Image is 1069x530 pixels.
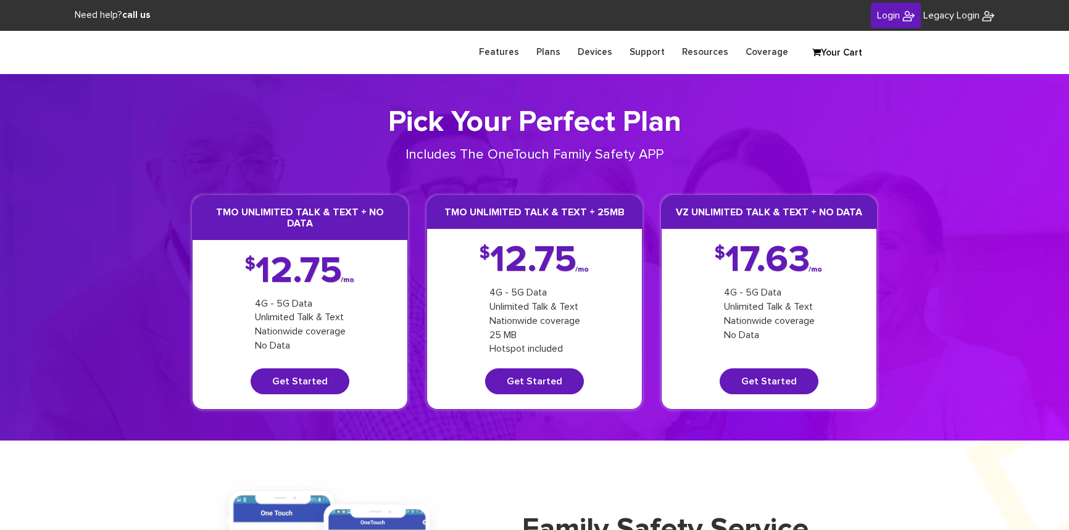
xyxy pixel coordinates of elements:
[809,267,822,272] span: /mo
[480,247,590,273] div: 12.75
[575,267,589,272] span: /mo
[489,328,580,342] div: 25 MB
[806,44,868,62] a: Your Cart
[245,259,256,271] span: $
[720,368,818,394] a: Get Started
[724,286,815,300] div: 4G - 5G Data
[470,40,528,64] a: Features
[75,10,151,20] span: Need help?
[724,314,815,328] div: Nationwide coverage
[489,342,580,356] div: Hotspot included
[255,310,346,325] div: Unlimited Talk & Text
[569,40,621,64] a: Devices
[489,314,580,328] div: Nationwide coverage
[621,40,673,64] a: Support
[724,328,815,342] div: No Data
[982,10,994,22] img: YereimWireless
[480,247,490,260] span: $
[364,146,706,165] p: Includes The OneTouch Family Safety APP
[251,368,349,394] a: Get Started
[724,300,815,314] div: Unlimited Talk & Text
[193,196,407,239] h3: TMO Unlimited Talk & Text + No Data
[485,368,584,394] a: Get Started
[255,297,346,311] div: 4G - 5G Data
[737,40,797,64] a: Coverage
[255,325,346,339] div: Nationwide coverage
[923,10,980,20] span: Legacy Login
[192,105,877,141] h1: Pick Your Perfect Plan
[341,278,354,283] span: /mo
[489,300,580,314] div: Unlimited Talk & Text
[427,196,642,229] h3: TMO Unlimited Talk & Text + 25MB
[122,10,151,20] strong: call us
[715,247,823,273] div: 17.63
[923,9,994,23] a: Legacy Login
[489,286,580,300] div: 4G - 5G Data
[528,40,569,64] a: Plans
[902,10,915,22] img: YereimWireless
[715,247,725,260] span: $
[877,10,900,20] span: Login
[245,259,356,284] div: 12.75
[673,40,737,64] a: Resources
[662,196,876,229] h3: VZ Unlimited Talk & Text + No Data
[255,339,346,353] div: No Data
